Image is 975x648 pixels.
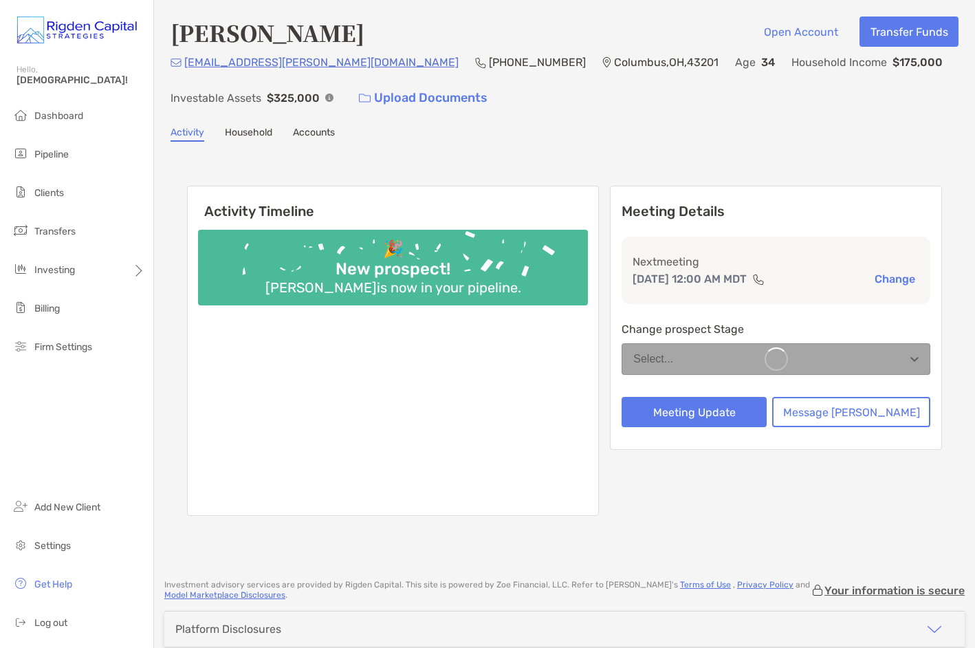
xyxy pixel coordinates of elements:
img: Email Icon [171,58,182,67]
img: icon arrow [926,621,943,638]
img: firm-settings icon [12,338,29,354]
span: Dashboard [34,110,83,122]
span: Billing [34,303,60,314]
img: pipeline icon [12,145,29,162]
p: Columbus , OH , 43201 [614,54,719,71]
button: Transfer Funds [859,17,958,47]
div: [PERSON_NAME] is now in your pipeline. [260,279,527,296]
img: settings icon [12,537,29,553]
a: Privacy Policy [737,580,793,590]
a: Terms of Use [680,580,731,590]
img: dashboard icon [12,107,29,123]
p: Investable Assets [171,89,261,107]
div: 🎉 [377,239,409,259]
img: Location Icon [602,57,611,68]
p: $325,000 [267,89,320,107]
a: Household [225,127,272,142]
img: Zoe Logo [17,6,137,55]
button: Message [PERSON_NAME] [772,397,930,427]
div: Platform Disclosures [175,623,281,636]
button: Change [870,272,919,286]
img: get-help icon [12,575,29,592]
span: Transfers [34,226,76,237]
span: Firm Settings [34,341,92,353]
p: [PHONE_NUMBER] [489,54,586,71]
a: Accounts [293,127,335,142]
a: Model Marketplace Disclosures [164,590,285,600]
span: Investing [34,264,75,276]
img: investing icon [12,261,29,277]
img: Info Icon [325,94,333,102]
img: billing icon [12,299,29,316]
h6: Activity Timeline [188,186,598,219]
p: Age [735,54,756,71]
p: Meeting Details [622,203,930,220]
p: Change prospect Stage [622,321,930,338]
p: Investment advisory services are provided by Rigden Capital . This site is powered by Zoe Financi... [164,580,811,601]
a: Upload Documents [350,83,496,113]
p: Next meeting [633,253,919,270]
p: [EMAIL_ADDRESS][PERSON_NAME][DOMAIN_NAME] [184,54,459,71]
h4: [PERSON_NAME] [171,17,364,48]
img: transfers icon [12,222,29,239]
img: button icon [359,94,371,103]
img: logout icon [12,614,29,630]
button: Meeting Update [622,397,767,427]
span: Log out [34,617,67,629]
span: Pipeline [34,149,69,160]
p: Your information is secure [824,584,965,597]
div: New prospect! [330,259,456,279]
img: clients icon [12,184,29,200]
span: Add New Client [34,501,100,513]
img: add_new_client icon [12,498,29,515]
span: Clients [34,187,64,199]
span: Get Help [34,579,72,590]
img: communication type [752,274,765,285]
button: Open Account [753,17,848,47]
img: Phone Icon [475,57,486,68]
p: Household Income [791,54,887,71]
p: 34 [761,54,775,71]
span: [DEMOGRAPHIC_DATA]! [17,74,145,86]
p: [DATE] 12:00 AM MDT [633,270,747,288]
p: $175,000 [892,54,943,71]
span: Settings [34,540,71,552]
a: Activity [171,127,204,142]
